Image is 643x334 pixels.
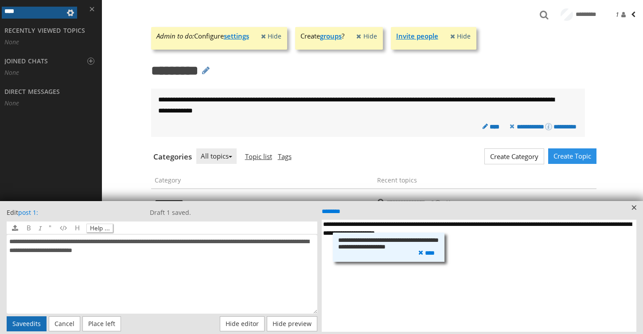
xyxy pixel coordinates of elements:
button: I [35,223,45,233]
h3: Recently viewed topics [4,27,85,34]
a: Hide [259,32,282,40]
button: Preformatted text [55,221,71,234]
a: Tags [274,148,296,165]
button: Help ... [86,224,113,233]
button: Saveedits [7,316,47,331]
button: 1 [609,5,643,23]
i: None [4,99,19,107]
a: Topic list [240,148,274,165]
span: Save [12,319,41,328]
div: Categories [151,148,194,162]
button: Create Topic [548,148,596,164]
button: + [87,58,94,65]
i: None [4,38,19,46]
button: H [71,221,83,234]
button: Create Category [484,148,544,164]
button: " [45,221,55,234]
a: post 1: [18,208,38,217]
button: Hide preview [267,316,317,331]
button: Upload a file or image [7,221,23,234]
span: Edit [7,208,38,217]
button: All topics [196,148,237,164]
button: Place left [82,316,121,331]
span: edits [26,319,41,328]
div: Create ? [300,31,344,40]
i: None [4,68,19,77]
th: Category [151,172,374,189]
i: Admin to do: [156,31,194,40]
button: Hide editor [220,316,265,331]
button: B [23,221,35,234]
i: I [38,225,42,232]
button: Cancel [49,316,80,331]
a: groups [320,31,342,40]
h3: Direct Messages [4,89,60,95]
a: Hide [355,32,377,40]
a: Hide [448,32,471,40]
th: Recent topics [374,172,596,189]
span: 1 [616,10,628,19]
span: Topic actions [65,8,76,18]
span: Draft 1 saved. [150,208,191,217]
h3: Joined Chats [4,58,48,64]
div: Configure [156,31,249,40]
a: settings [224,31,249,40]
a: Invite people [396,31,438,40]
